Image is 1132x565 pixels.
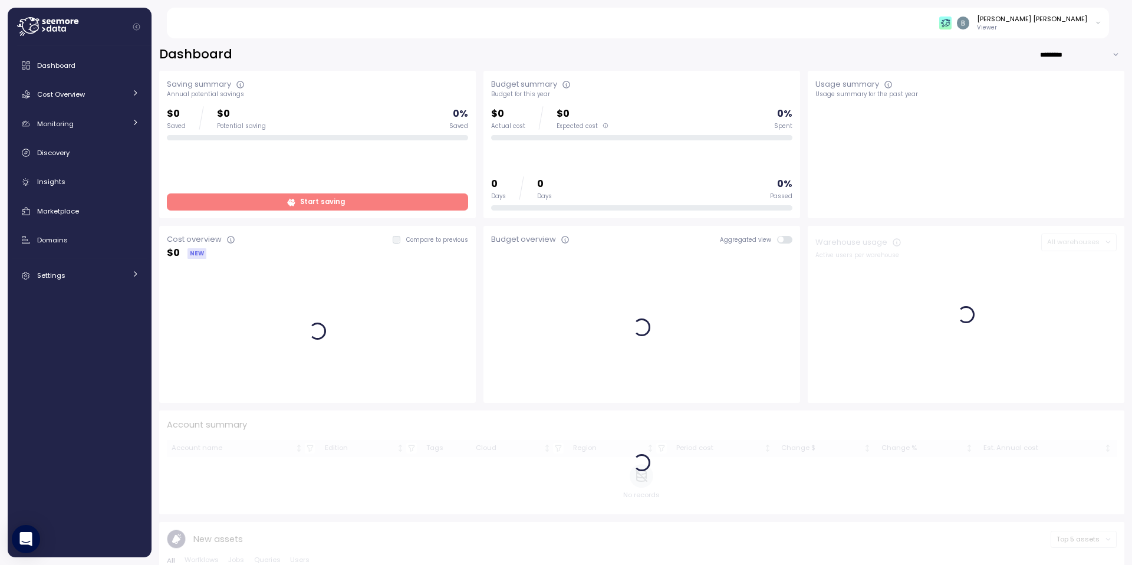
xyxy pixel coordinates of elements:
[537,176,552,192] p: 0
[12,141,147,165] a: Discovery
[406,236,468,244] p: Compare to previous
[37,235,68,245] span: Domains
[770,192,792,201] div: Passed
[12,112,147,136] a: Monitoring
[167,90,468,98] div: Annual potential savings
[12,264,147,287] a: Settings
[37,206,79,216] span: Marketplace
[491,106,525,122] p: $0
[491,176,506,192] p: 0
[720,236,777,244] span: Aggregated view
[449,122,468,130] div: Saved
[557,106,609,122] p: $0
[37,90,85,99] span: Cost Overview
[491,234,556,245] div: Budget overview
[12,170,147,194] a: Insights
[300,194,345,210] span: Start saving
[167,122,186,130] div: Saved
[12,199,147,223] a: Marketplace
[187,248,206,259] div: NEW
[167,193,468,211] a: Start saving
[37,61,75,70] span: Dashboard
[12,228,147,252] a: Domains
[129,22,144,31] button: Collapse navigation
[12,54,147,77] a: Dashboard
[491,78,557,90] div: Budget summary
[37,148,70,157] span: Discovery
[977,24,1087,32] p: Viewer
[12,525,40,553] div: Open Intercom Messenger
[939,17,952,29] img: 65f98ecb31a39d60f1f315eb.PNG
[12,83,147,106] a: Cost Overview
[491,122,525,130] div: Actual cost
[774,122,792,130] div: Spent
[491,90,792,98] div: Budget for this year
[453,106,468,122] p: 0 %
[159,46,232,63] h2: Dashboard
[777,106,792,122] p: 0 %
[957,17,969,29] img: ACg8ocJyWE6xOp1B6yfOOo1RrzZBXz9fCX43NtCsscuvf8X-nP99eg=s96-c
[815,90,1117,98] div: Usage summary for the past year
[167,106,186,122] p: $0
[217,106,266,122] p: $0
[37,119,74,129] span: Monitoring
[37,177,65,186] span: Insights
[167,78,231,90] div: Saving summary
[491,192,506,201] div: Days
[167,234,222,245] div: Cost overview
[167,245,180,261] p: $ 0
[977,14,1087,24] div: [PERSON_NAME] [PERSON_NAME]
[37,271,65,280] span: Settings
[557,122,598,130] span: Expected cost
[815,78,879,90] div: Usage summary
[537,192,552,201] div: Days
[217,122,266,130] div: Potential saving
[777,176,792,192] p: 0 %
